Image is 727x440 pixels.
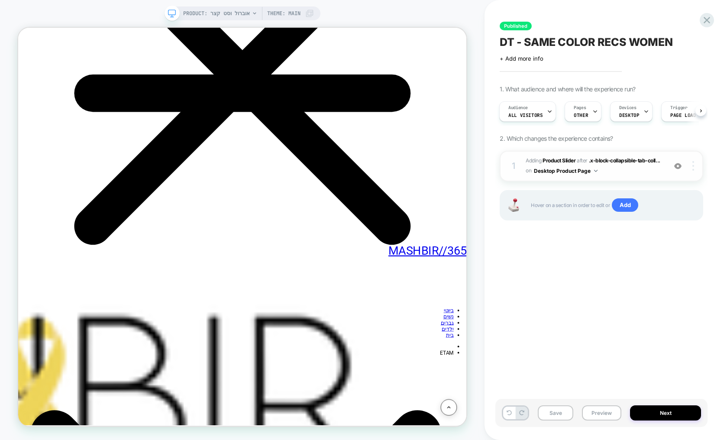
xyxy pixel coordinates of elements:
[574,105,586,111] span: Pages
[582,405,621,421] button: Preview
[526,157,575,164] span: Adding
[594,170,598,172] img: down arrow
[567,373,581,381] a: ביוטי
[543,157,575,164] b: Product Slider
[509,158,518,174] div: 1
[531,198,694,212] span: Hover on a section in order to edit or
[508,112,543,118] span: All Visitors
[565,398,581,406] a: ילדים
[589,157,660,164] span: .x-block-collapsible-tab-coll...
[562,429,581,437] span: ETAM
[500,135,613,142] span: 2. Which changes the experience contains?
[538,405,573,421] button: Save
[570,406,581,414] a: בית
[500,22,532,30] span: Published
[619,112,639,118] span: DESKTOP
[183,6,250,20] span: PRODUCT: אוברול וסט קצר
[630,405,701,421] button: Next
[508,105,528,111] span: Audience
[574,112,588,118] span: OTHER
[526,166,531,175] span: on
[670,105,687,111] span: Trigger
[534,165,598,176] button: Desktop Product Page
[563,389,581,398] a: גברים
[670,112,696,118] span: Page Load
[500,55,543,62] span: + Add more info
[612,198,638,212] span: Add
[577,157,588,164] span: AFTER
[619,105,636,111] span: Devices
[267,6,300,20] span: Theme: MAIN
[567,381,581,389] a: נשים
[674,162,682,170] img: crossed eye
[692,161,694,171] img: close
[500,36,672,49] span: DT - SAME COLOR RECS WOMEN
[505,198,522,212] img: Joystick
[500,85,635,93] span: 1. What audience and where will the experience run?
